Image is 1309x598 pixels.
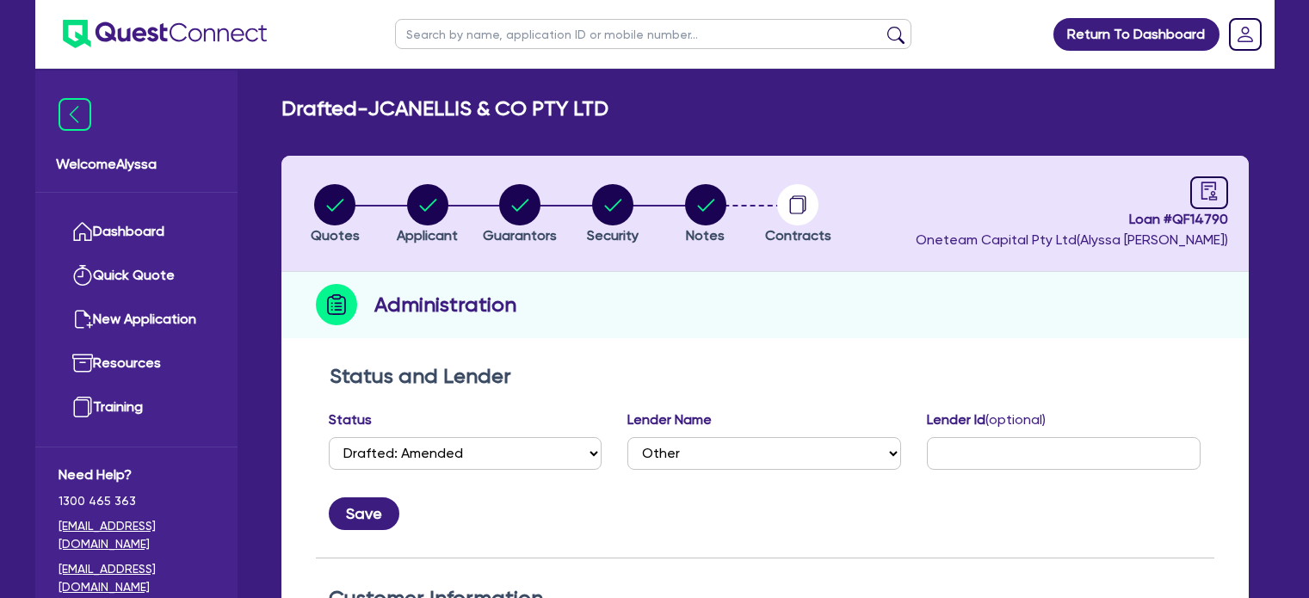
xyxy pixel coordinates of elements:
span: Quotes [311,227,360,244]
button: Contracts [764,183,832,247]
span: Contracts [765,227,831,244]
button: Save [329,497,399,530]
a: audit [1190,176,1228,209]
span: audit [1200,182,1219,200]
button: Notes [684,183,727,247]
img: icon-menu-close [59,98,91,131]
a: Return To Dashboard [1053,18,1219,51]
span: 1300 465 363 [59,492,214,510]
a: [EMAIL_ADDRESS][DOMAIN_NAME] [59,560,214,596]
button: Guarantors [482,183,558,247]
img: resources [72,353,93,373]
img: quick-quote [72,265,93,286]
img: new-application [72,309,93,330]
a: New Application [59,298,214,342]
label: Status [329,410,372,430]
span: Need Help? [59,465,214,485]
button: Quotes [310,183,361,247]
img: quest-connect-logo-blue [63,20,267,48]
a: Quick Quote [59,254,214,298]
h2: Drafted - JCANELLIS & CO PTY LTD [281,96,608,121]
span: Oneteam Capital Pty Ltd ( Alyssa [PERSON_NAME] ) [916,231,1228,248]
span: Security [587,227,639,244]
a: Resources [59,342,214,385]
a: [EMAIL_ADDRESS][DOMAIN_NAME] [59,517,214,553]
input: Search by name, application ID or mobile number... [395,19,911,49]
button: Security [586,183,639,247]
h2: Administration [374,289,516,320]
button: Applicant [396,183,459,247]
img: training [72,397,93,417]
span: Guarantors [483,227,557,244]
span: Notes [686,227,725,244]
span: Applicant [397,227,458,244]
a: Training [59,385,214,429]
img: step-icon [316,284,357,325]
a: Dropdown toggle [1223,12,1268,57]
a: Dashboard [59,210,214,254]
span: Loan # QF14790 [916,209,1228,230]
span: Welcome Alyssa [56,154,217,175]
span: (optional) [985,411,1046,428]
label: Lender Name [627,410,712,430]
label: Lender Id [927,410,1046,430]
h2: Status and Lender [330,364,1201,389]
